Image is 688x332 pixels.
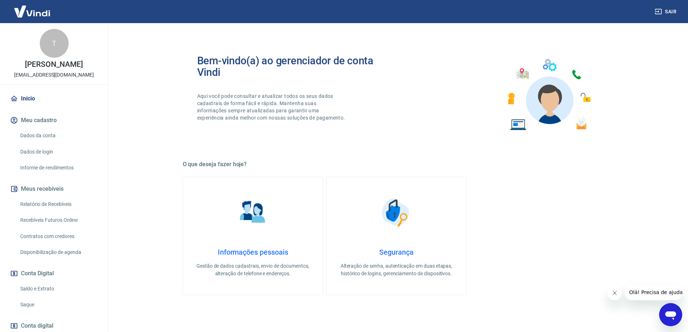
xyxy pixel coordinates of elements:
div: T [40,29,69,58]
button: Meu cadastro [9,112,99,128]
button: Sair [653,5,679,18]
a: SegurançaSegurançaAlteração de senha, autenticação em duas etapas, histórico de logins, gerenciam... [326,177,467,295]
h5: O que deseja fazer hoje? [183,161,610,168]
a: Informações pessoaisInformações pessoaisGestão de dados cadastrais, envio de documentos, alteraçã... [183,177,323,295]
span: Conta digital [21,321,53,331]
p: Alteração de senha, autenticação em duas etapas, histórico de logins, gerenciamento de dispositivos. [338,262,455,277]
a: Recebíveis Futuros Online [17,213,99,228]
a: Contratos com credores [17,229,99,244]
a: Início [9,91,99,107]
img: Segurança [378,194,414,230]
a: Saldo e Extrato [17,281,99,296]
img: Vindi [9,0,56,22]
p: [PERSON_NAME] [25,61,83,68]
a: Relatório de Recebíveis [17,197,99,212]
a: Informe de rendimentos [17,160,99,175]
img: Imagem de um avatar masculino com diversos icones exemplificando as funcionalidades do gerenciado... [501,55,596,135]
a: Disponibilização de agenda [17,245,99,260]
button: Conta Digital [9,266,99,281]
h4: Informações pessoais [195,248,311,256]
span: Olá! Precisa de ajuda? [4,5,61,11]
p: Gestão de dados cadastrais, envio de documentos, alteração de telefone e endereços. [195,262,311,277]
h4: Segurança [338,248,455,256]
button: Meus recebíveis [9,181,99,197]
a: Dados da conta [17,128,99,143]
img: Informações pessoais [235,194,271,230]
iframe: Botão para abrir a janela de mensagens [659,303,682,326]
iframe: Mensagem da empresa [625,284,682,300]
a: Dados de login [17,145,99,159]
iframe: Fechar mensagem [607,286,622,300]
h2: Bem-vindo(a) ao gerenciador de conta Vindi [197,55,397,78]
p: [EMAIL_ADDRESS][DOMAIN_NAME] [14,71,94,79]
p: Aqui você pode consultar e atualizar todos os seus dados cadastrais de forma fácil e rápida. Mant... [197,92,347,121]
a: Saque [17,297,99,312]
